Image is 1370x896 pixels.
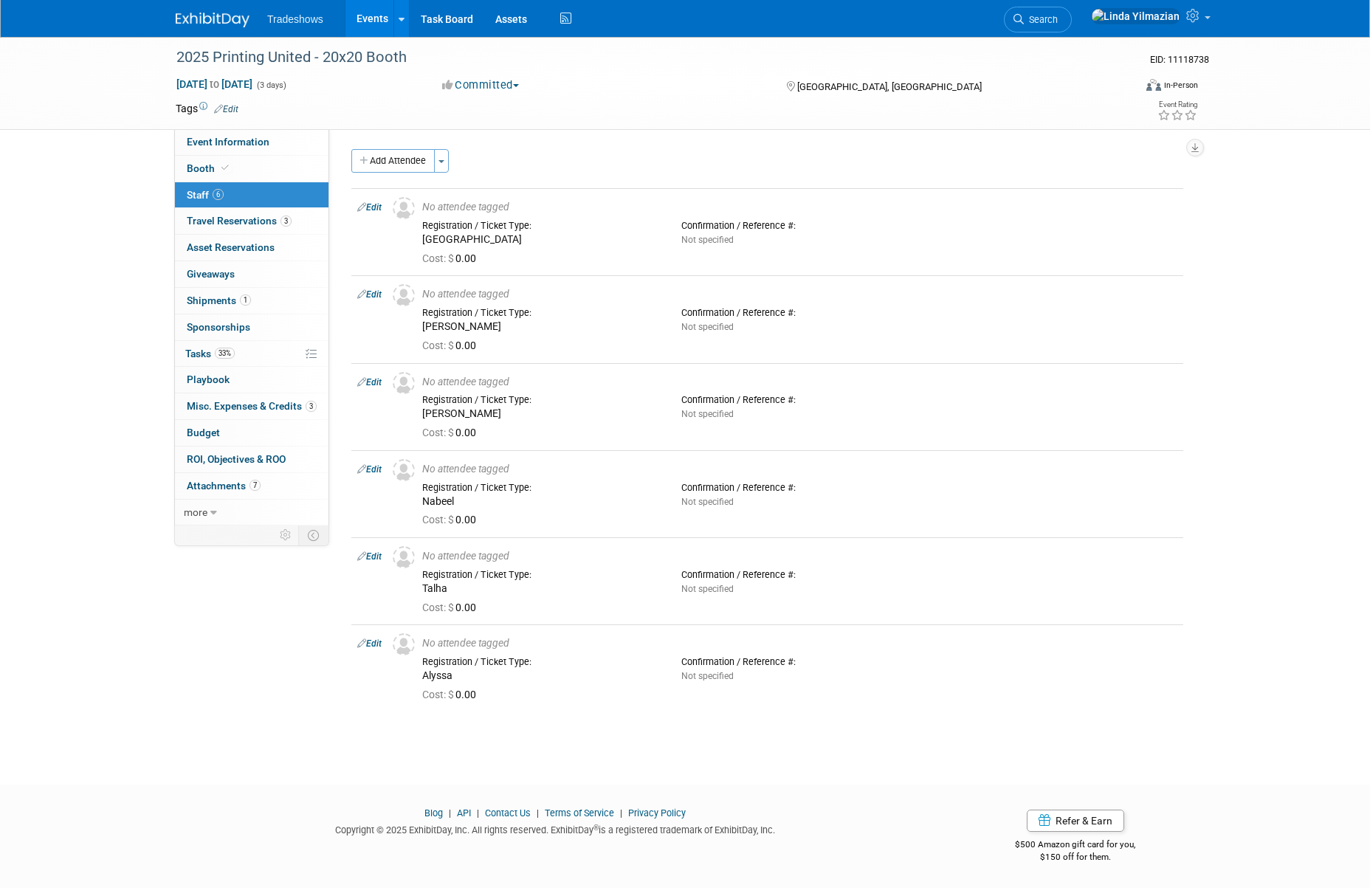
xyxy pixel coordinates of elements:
img: Unassigned-User-Icon.png [393,546,415,568]
div: Confirmation / Reference #: [681,220,918,232]
a: API [457,807,471,819]
div: Registration / Ticket Type: [422,482,659,494]
img: Unassigned-User-Icon.png [393,284,415,306]
td: Tags [176,101,238,116]
div: In-Person [1163,80,1198,91]
span: Cost: $ [422,427,455,438]
a: Booth [175,156,328,182]
span: 33% [215,348,235,359]
span: Tasks [185,348,235,359]
a: Travel Reservations3 [175,208,328,234]
span: Search [1024,14,1058,25]
span: Not specified [681,235,734,245]
span: Cost: $ [422,602,455,613]
div: Confirmation / Reference #: [681,307,918,319]
span: [DATE] [DATE] [176,77,253,91]
span: 3 [280,216,292,227]
a: Shipments1 [175,288,328,314]
a: Edit [357,377,382,387]
span: 3 [306,401,317,412]
span: | [473,807,483,819]
span: Not specified [681,671,734,681]
a: Tasks33% [175,341,328,367]
span: ROI, Objectives & ROO [187,453,286,465]
div: $500 Amazon gift card for you, [957,829,1195,863]
div: No attendee tagged [422,550,1177,563]
a: ROI, Objectives & ROO [175,447,328,472]
a: Edit [357,464,382,475]
a: Playbook [175,367,328,393]
span: 0.00 [422,340,482,351]
img: Linda Yilmazian [1091,8,1180,24]
span: 7 [249,480,261,491]
span: (3 days) [255,80,286,90]
span: 0.00 [422,427,482,438]
td: Toggle Event Tabs [299,525,329,545]
span: Staff [187,189,224,201]
div: Nabeel [422,495,659,509]
span: 0.00 [422,514,482,525]
a: Contact Us [485,807,531,819]
a: Edit [357,551,382,562]
sup: ® [593,824,599,832]
div: No attendee tagged [422,201,1177,214]
img: Unassigned-User-Icon.png [393,633,415,655]
span: [GEOGRAPHIC_DATA], [GEOGRAPHIC_DATA] [797,81,982,92]
div: Confirmation / Reference #: [681,482,918,494]
span: Sponsorships [187,321,250,333]
div: No attendee tagged [422,376,1177,389]
div: Talha [422,582,659,596]
span: Tradeshows [267,13,323,25]
a: Attachments7 [175,473,328,499]
a: Event Information [175,129,328,155]
a: Edit [357,202,382,213]
span: Event ID: 11118738 [1150,54,1209,65]
a: Privacy Policy [628,807,686,819]
img: Unassigned-User-Icon.png [393,372,415,394]
td: Personalize Event Tab Strip [273,525,299,545]
div: Registration / Ticket Type: [422,307,659,319]
span: 0.00 [422,602,482,613]
button: Add Attendee [351,149,435,173]
div: Registration / Ticket Type: [422,220,659,232]
a: Edit [357,289,382,300]
img: ExhibitDay [176,13,249,27]
a: Budget [175,420,328,446]
a: Misc. Expenses & Credits3 [175,393,328,419]
a: more [175,500,328,525]
a: Terms of Service [545,807,614,819]
span: Cost: $ [422,252,455,264]
a: Search [1004,7,1072,32]
span: | [616,807,626,819]
span: 0.00 [422,689,482,700]
div: Event Format [1046,77,1198,99]
span: Asset Reservations [187,241,275,253]
div: Copyright © 2025 ExhibitDay, Inc. All rights reserved. ExhibitDay is a registered trademark of Ex... [176,820,934,837]
a: Blog [424,807,443,819]
div: $150 off for them. [957,851,1195,864]
img: Unassigned-User-Icon.png [393,197,415,219]
a: Sponsorships [175,314,328,340]
span: Playbook [187,373,230,385]
a: Edit [214,104,238,114]
span: Not specified [681,497,734,507]
span: | [533,807,543,819]
div: Event Rating [1157,101,1197,108]
div: Registration / Ticket Type: [422,569,659,581]
a: Asset Reservations [175,235,328,261]
a: Giveaways [175,261,328,287]
div: Registration / Ticket Type: [422,656,659,668]
a: Refer & Earn [1027,810,1124,832]
span: Misc. Expenses & Credits [187,400,317,412]
span: | [445,807,455,819]
div: Registration / Ticket Type: [422,394,659,406]
div: No attendee tagged [422,637,1177,650]
i: Booth reservation complete [221,164,229,172]
span: Booth [187,162,232,174]
div: Confirmation / Reference #: [681,394,918,406]
div: Alyssa [422,669,659,683]
div: [GEOGRAPHIC_DATA] [422,233,659,247]
span: Not specified [681,409,734,419]
div: Confirmation / Reference #: [681,569,918,581]
div: [PERSON_NAME] [422,320,659,334]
